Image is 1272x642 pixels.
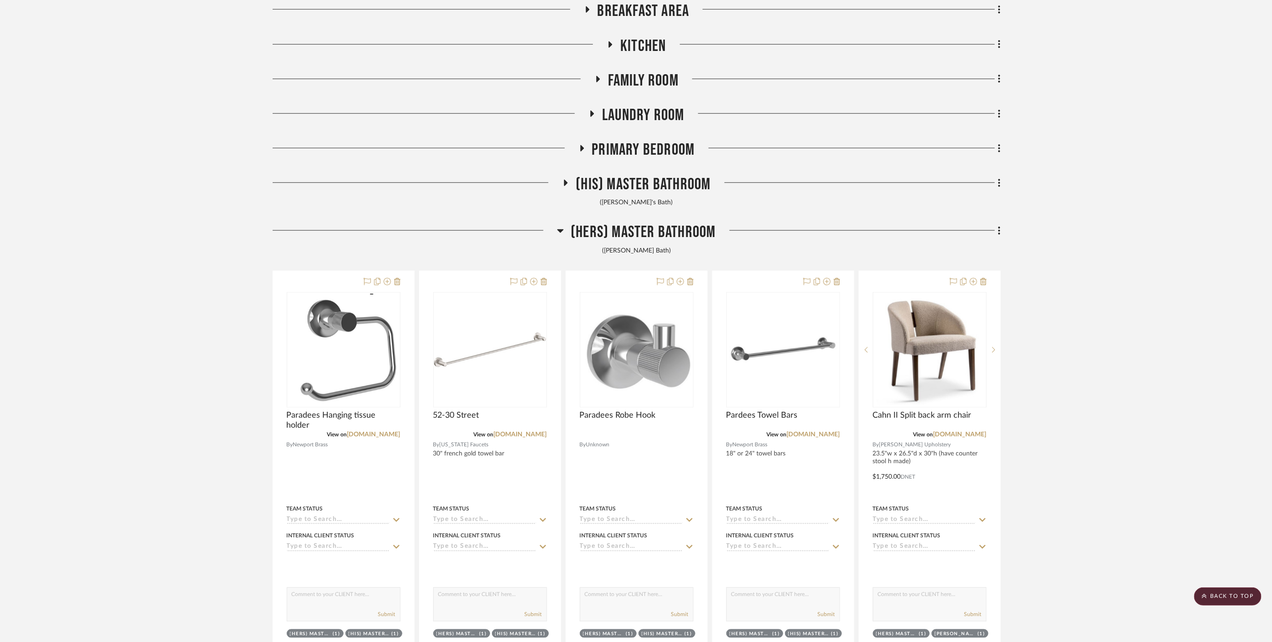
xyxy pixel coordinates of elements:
[580,543,683,551] input: Type to Search…
[873,516,976,525] input: Type to Search…
[875,293,984,407] img: Cahn II Split back arm chair
[580,531,648,540] div: Internal Client Status
[873,543,976,551] input: Type to Search…
[788,631,829,637] div: (His) Master Bathroom
[474,432,494,437] span: View on
[876,631,917,637] div: (Hers) Master Bathroom
[433,516,536,525] input: Type to Search…
[440,440,489,449] span: [US_STATE] Faucets
[287,505,323,513] div: Team Status
[733,440,768,449] span: Newport Brass
[978,631,985,637] div: (1)
[913,432,933,437] span: View on
[581,299,693,401] img: Paradees Robe Hook
[933,431,987,438] a: [DOMAIN_NAME]
[433,505,470,513] div: Team Status
[273,246,1001,256] div: ([PERSON_NAME] Bath)
[592,140,695,160] span: Primary Bedroom
[525,610,542,618] button: Submit
[879,440,951,449] span: [PERSON_NAME] Upholstery
[287,440,293,449] span: By
[642,631,683,637] div: (His) Master Bathroom
[726,543,829,551] input: Type to Search…
[580,505,616,513] div: Team Status
[293,440,328,449] span: Newport Brass
[479,631,487,637] div: (1)
[580,293,693,407] div: 0
[290,631,331,637] div: (Hers) Master Bathroom
[586,440,610,449] span: Unknown
[626,631,633,637] div: (1)
[433,543,536,551] input: Type to Search…
[273,198,1001,208] div: ([PERSON_NAME]'s Bath)
[964,610,982,618] button: Submit
[436,631,477,637] div: (Hers) Master Bathroom
[378,610,395,618] button: Submit
[583,631,624,637] div: (Hers) Master Bathroom
[333,631,340,637] div: (1)
[671,610,689,618] button: Submit
[726,531,794,540] div: Internal Client Status
[818,610,835,618] button: Submit
[494,431,547,438] a: [DOMAIN_NAME]
[873,293,986,407] div: 0
[433,440,440,449] span: By
[602,106,684,125] span: Laundry Room
[727,337,839,362] img: Pardees Towel Bars
[576,175,710,194] span: (His) Master Bathroom
[347,431,400,438] a: [DOMAIN_NAME]
[726,505,763,513] div: Team Status
[873,505,909,513] div: Team Status
[730,631,770,637] div: (Hers) Master Bathroom
[935,631,976,637] div: [PERSON_NAME] Closet
[726,440,733,449] span: By
[580,410,656,420] span: Paradees Robe Hook
[873,410,972,420] span: Cahn II Split back arm chair
[538,631,546,637] div: (1)
[767,432,787,437] span: View on
[873,440,879,449] span: By
[608,71,679,91] span: Family Room
[580,516,683,525] input: Type to Search…
[620,36,666,56] span: Kitchen
[598,1,689,21] span: Breakfast Area
[433,410,479,420] span: 52-30 Street
[495,631,536,637] div: (His) Master Bathroom
[287,410,400,430] span: Paradees Hanging tissue holder
[580,440,586,449] span: By
[287,543,390,551] input: Type to Search…
[873,531,941,540] div: Internal Client Status
[287,516,390,525] input: Type to Search…
[726,410,798,420] span: Pardees Towel Bars
[726,516,829,525] input: Type to Search…
[1194,587,1262,606] scroll-to-top-button: BACK TO TOP
[288,294,400,405] img: Paradees Hanging tissue holder
[727,293,840,407] div: 0
[772,631,780,637] div: (1)
[349,631,390,637] div: (His) Master Bathroom
[391,631,399,637] div: (1)
[919,631,927,637] div: (1)
[684,631,692,637] div: (1)
[831,631,839,637] div: (1)
[287,531,355,540] div: Internal Client Status
[433,531,501,540] div: Internal Client Status
[571,222,715,242] span: (Hers) Master Bathroom
[434,294,546,406] img: 52-30 Street
[787,431,840,438] a: [DOMAIN_NAME]
[327,432,347,437] span: View on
